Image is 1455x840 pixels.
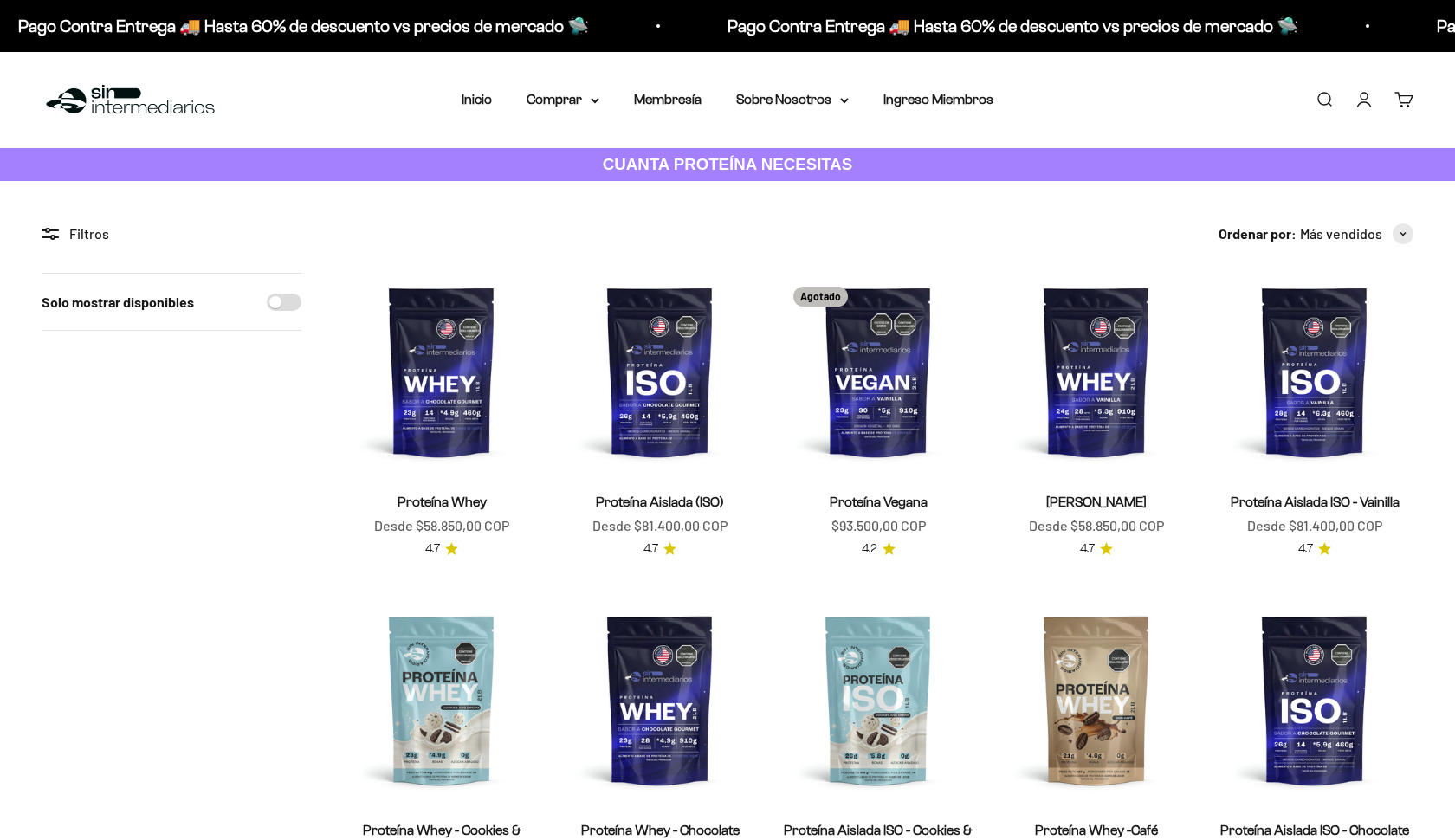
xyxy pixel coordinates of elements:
[527,88,599,111] summary: Comprar
[42,223,301,245] div: Filtros
[643,540,658,559] span: 4.7
[643,540,676,559] a: 4.74.7 de 5.0 estrellas
[1300,223,1413,245] button: Más vendidos
[16,12,586,40] p: Pago Contra Entrega 🚚 Hasta 60% de descuento vs precios de mercado 🛸
[1080,540,1095,559] span: 4.7
[1298,540,1313,559] span: 4.7
[1029,514,1164,537] sale-price: Desde $58.850,00 COP
[1300,223,1382,245] span: Más vendidos
[592,514,727,537] sale-price: Desde $81.400,00 COP
[831,514,926,537] sale-price: $93.500,00 COP
[634,92,702,107] a: Membresía
[425,540,458,559] a: 4.74.7 de 5.0 estrellas
[725,12,1296,40] p: Pago Contra Entrega 🚚 Hasta 60% de descuento vs precios de mercado 🛸
[830,494,928,509] a: Proteína Vegana
[1247,514,1382,537] sale-price: Desde $81.400,00 COP
[862,540,877,559] span: 4.2
[1220,823,1409,837] a: Proteína Aislada ISO - Chocolate
[425,540,440,559] span: 4.7
[462,92,492,107] a: Inicio
[883,92,993,107] a: Ingreso Miembros
[1035,823,1158,837] a: Proteína Whey -Café
[398,494,487,509] a: Proteína Whey
[596,494,724,509] a: Proteína Aislada (ISO)
[1231,494,1400,509] a: Proteína Aislada ISO - Vainilla
[1080,540,1113,559] a: 4.74.7 de 5.0 estrellas
[374,514,509,537] sale-price: Desde $58.850,00 COP
[42,291,194,313] label: Solo mostrar disponibles
[603,155,853,173] strong: CUANTA PROTEÍNA NECESITAS
[581,823,740,837] a: Proteína Whey - Chocolate
[862,540,896,559] a: 4.24.2 de 5.0 estrellas
[736,88,849,111] summary: Sobre Nosotros
[1298,540,1331,559] a: 4.74.7 de 5.0 estrellas
[1219,223,1297,245] span: Ordenar por:
[1046,494,1147,509] a: [PERSON_NAME]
